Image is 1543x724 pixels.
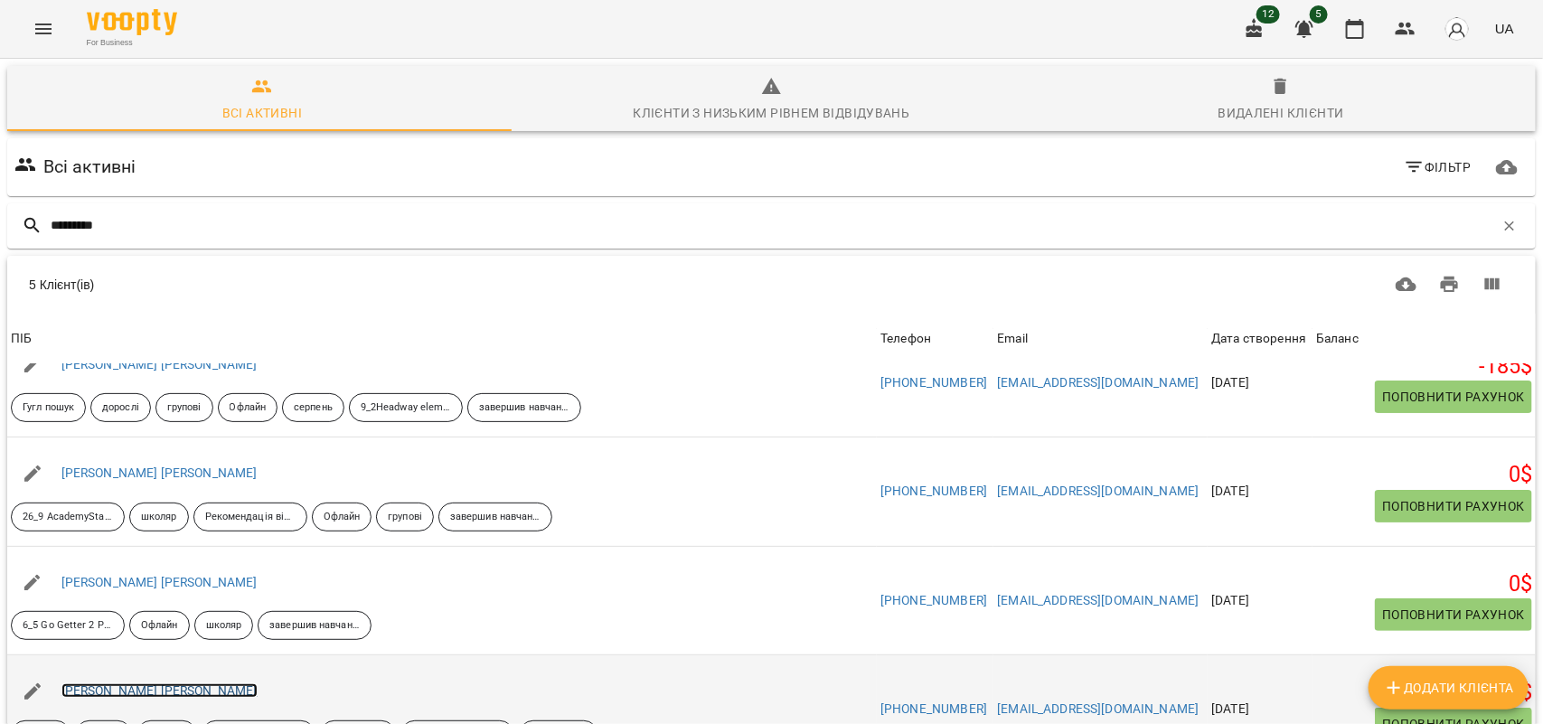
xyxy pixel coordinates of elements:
a: [EMAIL_ADDRESS][DOMAIN_NAME] [997,375,1199,390]
img: avatar_s.png [1444,16,1470,42]
p: 6_5 Go Getter 2 Past Simple to be [23,618,113,634]
span: 5 [1310,5,1328,24]
p: школяр [141,510,177,525]
a: [PERSON_NAME] [PERSON_NAME] [61,465,258,480]
div: 6_5 Go Getter 2 Past Simple to be [11,611,125,640]
h5: 0 $ [1316,570,1532,598]
button: Вигляд колонок [1471,263,1514,306]
div: Table Toolbar [7,256,1536,314]
span: Додати клієнта [1383,677,1514,699]
div: завершив навчання [438,503,552,531]
p: Гугл пошук [23,400,74,416]
span: Поповнити рахунок [1382,604,1525,625]
p: завершив навчання [269,618,360,634]
td: [DATE] [1208,328,1312,437]
td: [DATE] [1208,437,1312,547]
h5: 0 $ [1316,679,1532,707]
span: Email [997,328,1204,350]
div: 5 Клієнт(ів) [29,276,739,294]
p: дорослі [102,400,139,416]
div: школяр [194,611,254,640]
button: Menu [22,7,65,51]
a: [PERSON_NAME] [PERSON_NAME] [61,357,258,371]
div: Телефон [880,328,931,350]
p: завершив навчання [479,400,569,416]
span: Дата створення [1211,328,1309,350]
button: Друк [1428,263,1472,306]
p: 9_2Headway elementary present simple [361,400,451,416]
div: дорослі [90,393,151,422]
div: завершив навчання [258,611,372,640]
div: Email [997,328,1028,350]
p: Офлайн [324,510,361,525]
span: For Business [87,37,177,49]
img: Voopty Logo [87,9,177,35]
div: групові [155,393,213,422]
a: [PERSON_NAME] [PERSON_NAME] [61,575,258,589]
button: Фільтр [1397,151,1479,183]
span: 12 [1256,5,1280,24]
button: Додати клієнта [1369,666,1529,710]
p: завершив навчання [450,510,541,525]
div: групові [376,503,434,531]
span: Телефон [880,328,990,350]
div: серпень [282,393,344,422]
span: Поповнити рахунок [1382,495,1525,517]
div: Офлайн [218,393,278,422]
div: завершив навчання [467,393,581,422]
p: школяр [206,618,242,634]
button: Поповнити рахунок [1375,598,1532,631]
span: Баланс [1316,328,1532,350]
div: Sort [997,328,1028,350]
div: Дата створення [1211,328,1306,350]
a: [EMAIL_ADDRESS][DOMAIN_NAME] [997,484,1199,498]
button: Завантажити CSV [1385,263,1428,306]
div: Sort [1211,328,1306,350]
td: [DATE] [1208,546,1312,655]
div: Sort [880,328,931,350]
div: Баланс [1316,328,1359,350]
span: Поповнити рахунок [1382,386,1525,408]
span: ПІБ [11,328,873,350]
div: Рекомендація від друзів знайомих тощо [193,503,307,531]
p: групові [388,510,422,525]
p: 26_9 AcademyStars2 RoomsFurniture Waswere [23,510,113,525]
a: [PERSON_NAME] [PERSON_NAME] [61,683,258,698]
a: [EMAIL_ADDRESS][DOMAIN_NAME] [997,701,1199,716]
a: [PHONE_NUMBER] [880,593,987,607]
a: [PHONE_NUMBER] [880,701,987,716]
a: [PHONE_NUMBER] [880,375,987,390]
h5: -185 $ [1316,353,1532,381]
p: Рекомендація від друзів знайомих тощо [205,510,296,525]
div: Гугл пошук [11,393,86,422]
div: Sort [11,328,32,350]
p: Офлайн [141,618,178,634]
div: Всі активні [222,102,302,124]
div: Клієнти з низьким рівнем відвідувань [633,102,909,124]
p: серпень [294,400,333,416]
h5: 0 $ [1316,461,1532,489]
button: UA [1488,12,1521,45]
span: UA [1495,19,1514,38]
div: 26_9 AcademyStars2 RoomsFurniture Waswere [11,503,125,531]
div: 9_2Headway elementary present simple [349,393,463,422]
div: Видалені клієнти [1218,102,1344,124]
div: ПІБ [11,328,32,350]
div: Sort [1316,328,1359,350]
span: Фільтр [1404,156,1472,178]
button: Поповнити рахунок [1375,490,1532,522]
p: Офлайн [230,400,267,416]
h6: Всі активні [43,153,136,181]
a: [PHONE_NUMBER] [880,484,987,498]
p: групові [167,400,202,416]
button: Поповнити рахунок [1375,381,1532,413]
div: школяр [129,503,189,531]
div: Офлайн [312,503,372,531]
div: Офлайн [129,611,190,640]
a: [EMAIL_ADDRESS][DOMAIN_NAME] [997,593,1199,607]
